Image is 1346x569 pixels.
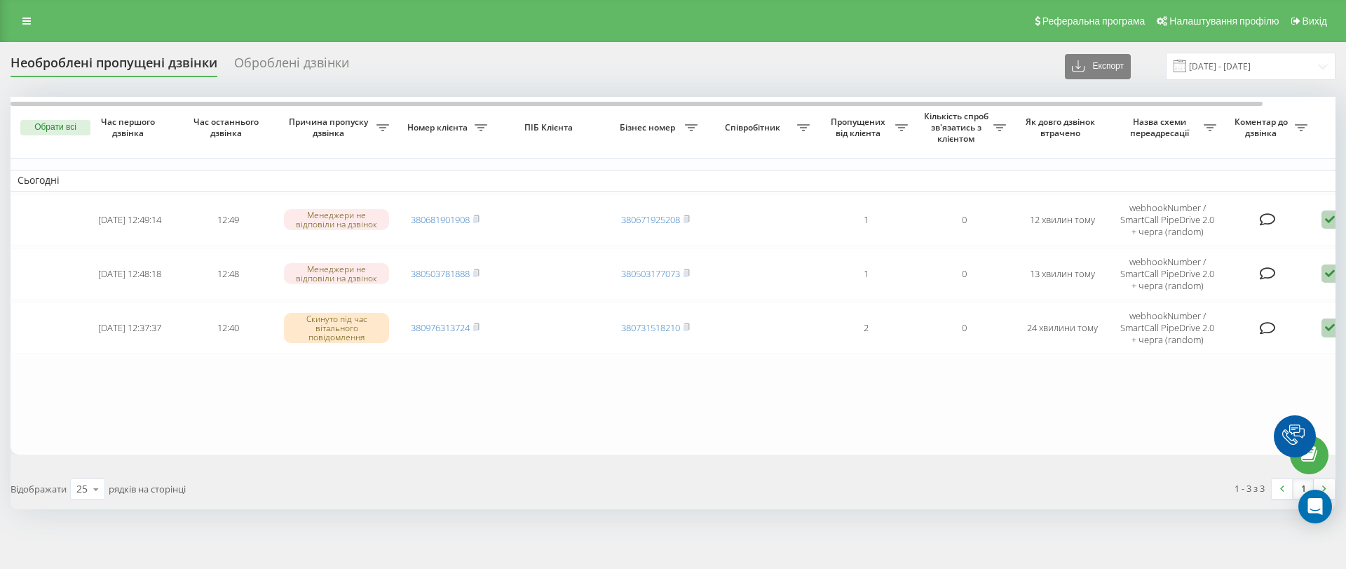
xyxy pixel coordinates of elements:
[1013,194,1111,246] td: 12 хвилин тому
[179,302,277,354] td: 12:40
[92,116,168,138] span: Час першого дзвінка
[1169,15,1279,27] span: Налаштування профілю
[284,263,389,284] div: Менеджери не відповіли на дзвінок
[1298,490,1332,523] div: Open Intercom Messenger
[81,248,179,300] td: [DATE] 12:48:18
[621,213,680,226] a: 380671925208
[712,122,797,133] span: Співробітник
[179,194,277,246] td: 12:49
[234,55,349,77] div: Оброблені дзвінки
[190,116,266,138] span: Час останнього дзвінка
[1235,481,1265,495] div: 1 - 3 з 3
[81,194,179,246] td: [DATE] 12:49:14
[1111,194,1223,246] td: webhookNumber / SmartCall PipeDrive 2.0 + черга (random)
[1065,54,1131,79] button: Експорт
[11,483,67,495] span: Відображати
[915,194,1013,246] td: 0
[1111,248,1223,300] td: webhookNumber / SmartCall PipeDrive 2.0 + черга (random)
[1303,15,1327,27] span: Вихід
[1013,302,1111,354] td: 24 хвилини тому
[1013,248,1111,300] td: 13 хвилин тому
[1293,479,1314,499] a: 1
[915,302,1013,354] td: 0
[506,122,594,133] span: ПІБ Клієнта
[922,111,993,144] span: Кількість спроб зв'язатись з клієнтом
[109,483,186,495] span: рядків на сторінці
[1118,116,1204,138] span: Назва схеми переадресації
[817,248,915,300] td: 1
[411,267,470,280] a: 380503781888
[613,122,685,133] span: Бізнес номер
[20,120,90,135] button: Обрати всі
[1230,116,1295,138] span: Коментар до дзвінка
[284,116,376,138] span: Причина пропуску дзвінка
[411,213,470,226] a: 380681901908
[1111,302,1223,354] td: webhookNumber / SmartCall PipeDrive 2.0 + черга (random)
[621,267,680,280] a: 380503177073
[621,321,680,334] a: 380731518210
[179,248,277,300] td: 12:48
[81,302,179,354] td: [DATE] 12:37:37
[411,321,470,334] a: 380976313724
[817,302,915,354] td: 2
[1042,15,1146,27] span: Реферальна програма
[11,55,217,77] div: Необроблені пропущені дзвінки
[284,313,389,344] div: Скинуто під час вітального повідомлення
[824,116,895,138] span: Пропущених від клієнта
[1024,116,1100,138] span: Як довго дзвінок втрачено
[284,209,389,230] div: Менеджери не відповіли на дзвінок
[915,248,1013,300] td: 0
[76,482,88,496] div: 25
[817,194,915,246] td: 1
[403,122,475,133] span: Номер клієнта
